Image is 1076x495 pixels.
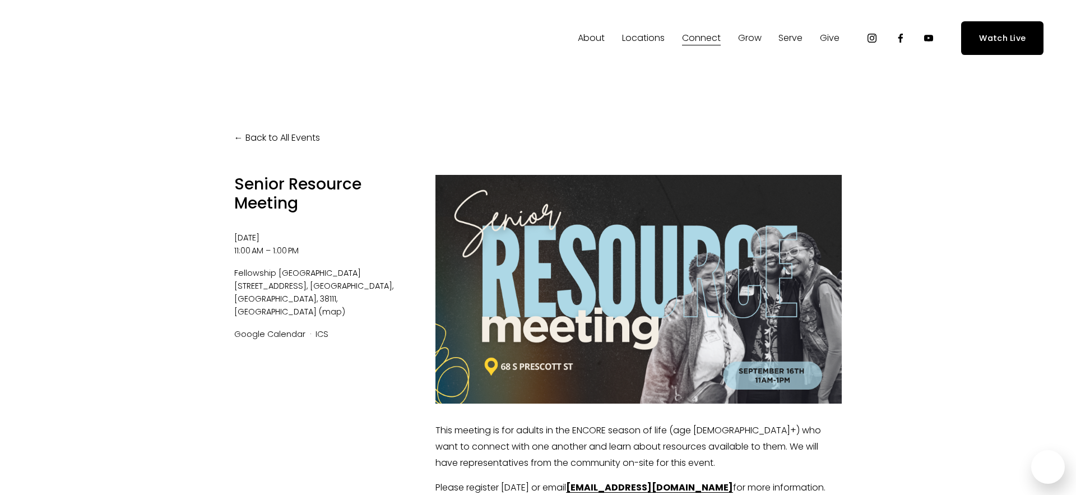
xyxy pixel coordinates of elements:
span: Fellowship [GEOGRAPHIC_DATA] [234,267,416,280]
a: Google Calendar [234,329,305,340]
a: folder dropdown [682,29,721,47]
a: Facebook [895,33,906,44]
span: Grow [738,30,762,47]
span: Serve [778,30,803,47]
span: Locations [622,30,665,47]
span: About [578,30,605,47]
a: YouTube [923,33,934,44]
a: (map) [319,306,345,317]
h1: Senior Resource Meeting [234,175,416,212]
p: This meeting is for adults in the ENCORE season of life (age [DEMOGRAPHIC_DATA]+) who want to con... [435,423,842,471]
span: [GEOGRAPHIC_DATA] [234,306,317,317]
time: 11:00 AM [234,245,263,256]
span: Connect [682,30,721,47]
a: folder dropdown [820,29,840,47]
span: [GEOGRAPHIC_DATA], [GEOGRAPHIC_DATA], 38111 [234,280,393,304]
time: [DATE] [234,232,259,243]
span: [STREET_ADDRESS] [234,280,310,292]
img: Fellowship Memphis [33,27,189,49]
a: Instagram [866,33,878,44]
a: folder dropdown [778,29,803,47]
time: 1:00 PM [273,245,299,256]
a: folder dropdown [622,29,665,47]
a: ICS [316,329,328,340]
a: Watch Live [961,21,1043,54]
a: Back to All Events [234,130,320,146]
a: [EMAIL_ADDRESS][DOMAIN_NAME] [566,481,733,494]
a: folder dropdown [738,29,762,47]
a: folder dropdown [578,29,605,47]
span: Give [820,30,840,47]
